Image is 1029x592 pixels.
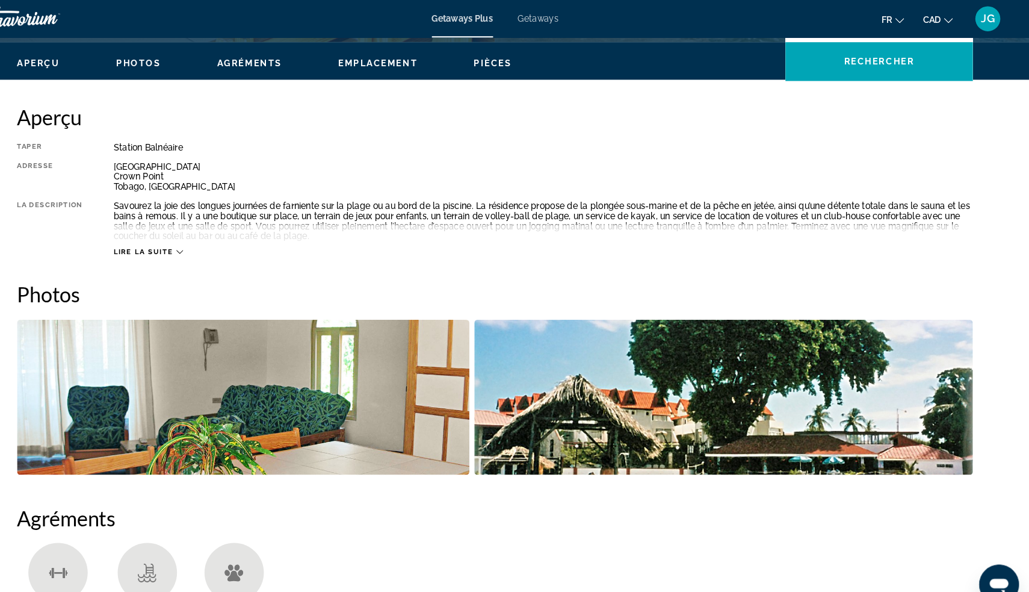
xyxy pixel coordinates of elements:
[54,487,975,511] h2: Agréments
[887,14,897,24] span: fr
[147,156,975,185] div: [GEOGRAPHIC_DATA] Crown Point Tobago, [GEOGRAPHIC_DATA]
[54,194,117,232] div: La description
[454,13,513,23] a: Getaways Plus
[54,272,975,296] h2: Photos
[54,56,96,66] span: Aperçu
[974,5,1005,31] button: User Menu
[54,308,490,458] button: Open full-screen image slider
[981,544,1019,582] iframe: Bouton de lancement de la fenêtre de messagerie
[147,239,204,247] span: Lire la suite
[24,2,144,34] a: Travorium
[147,137,975,147] div: Station balnéaire
[494,55,531,66] button: Pièces
[887,10,909,28] button: Change language
[363,56,440,66] span: Emplacement
[537,13,576,23] a: Getaways
[983,12,996,24] span: JG
[147,194,975,232] div: Savourez la joie des longues journées de farniente sur la plage ou au bord de la piscine. La rési...
[54,55,96,66] button: Aperçu
[494,56,531,66] span: Pièces
[927,14,944,24] span: CAD
[794,41,975,78] button: Rechercher
[147,238,214,248] button: Lire la suite
[247,55,309,66] button: Agréments
[247,56,309,66] span: Agréments
[495,308,975,458] button: Open full-screen image slider
[150,56,193,66] span: Photos
[54,156,117,185] div: Adresse
[851,55,918,64] span: Rechercher
[54,101,975,125] h2: Aperçu
[927,10,956,28] button: Change currency
[363,55,440,66] button: Emplacement
[54,137,117,147] div: Taper
[150,55,193,66] button: Photos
